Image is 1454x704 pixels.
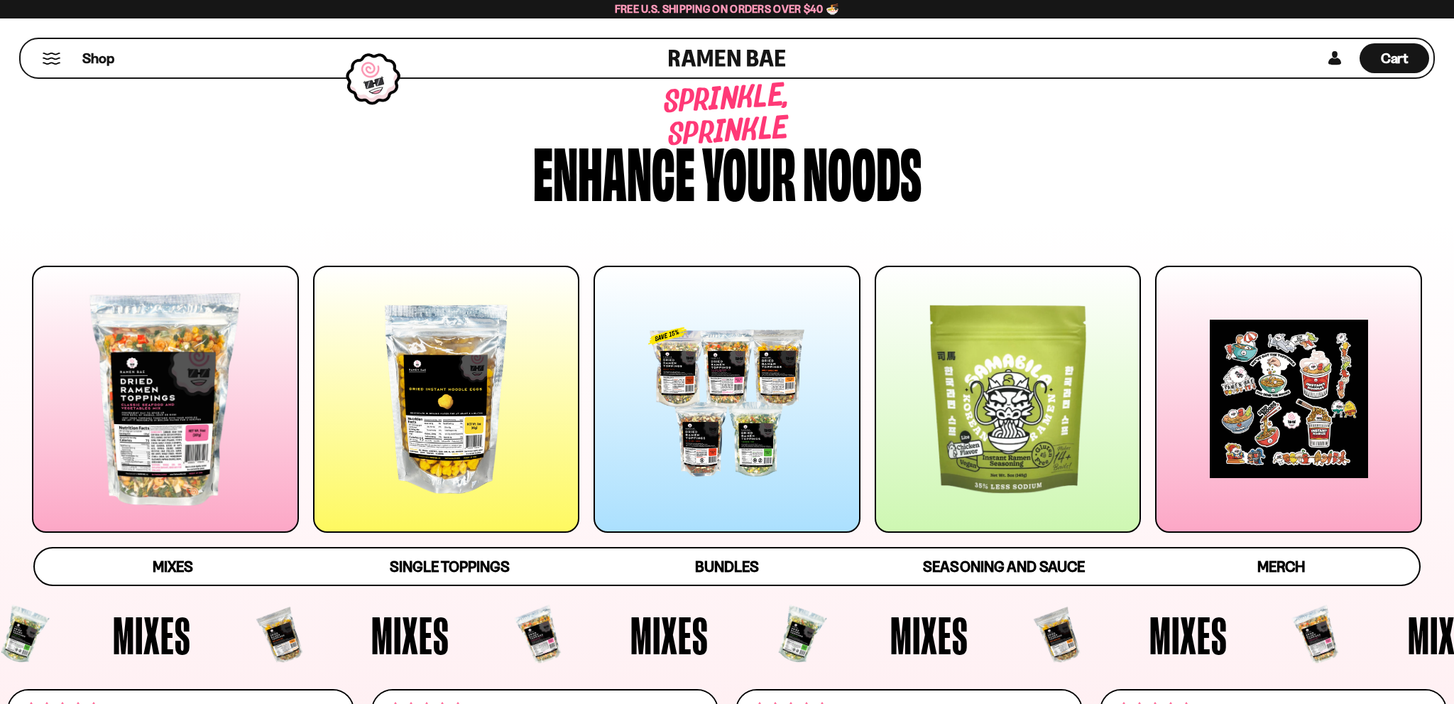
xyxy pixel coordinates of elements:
[35,548,312,585] a: Mixes
[82,43,114,73] a: Shop
[890,609,968,661] span: Mixes
[1381,50,1409,67] span: Cart
[589,548,865,585] a: Bundles
[1142,548,1419,585] a: Merch
[1257,558,1305,575] span: Merch
[1149,609,1228,661] span: Mixes
[865,548,1142,585] a: Seasoning and Sauce
[533,136,695,204] div: Enhance
[42,53,61,65] button: Mobile Menu Trigger
[82,49,114,68] span: Shop
[615,2,840,16] span: Free U.S. Shipping on Orders over $40 🍜
[1360,39,1429,77] a: Cart
[923,558,1084,575] span: Seasoning and Sauce
[630,609,709,661] span: Mixes
[153,558,193,575] span: Mixes
[371,609,449,661] span: Mixes
[390,558,510,575] span: Single Toppings
[113,609,191,661] span: Mixes
[803,136,922,204] div: noods
[312,548,589,585] a: Single Toppings
[702,136,796,204] div: your
[695,558,759,575] span: Bundles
